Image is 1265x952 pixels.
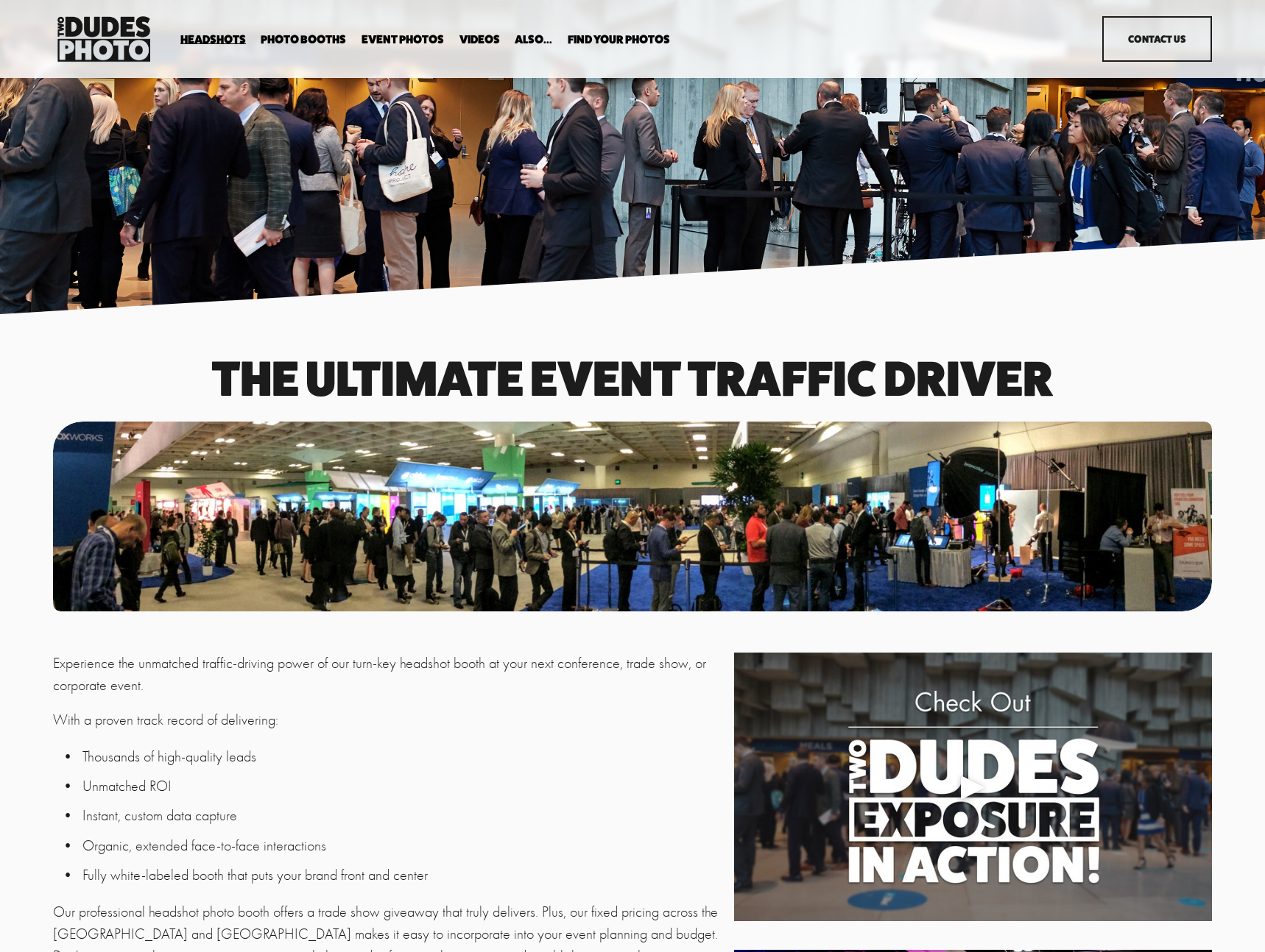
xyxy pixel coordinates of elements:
[180,34,246,46] span: Headshots
[362,32,444,46] a: Event Photos
[955,770,990,805] div: Play
[568,34,670,46] span: Find Your Photos
[261,32,346,46] a: folder dropdown
[82,864,725,887] p: Fully white-labeled booth that puts your brand front and center
[261,34,346,46] span: Photo Booths
[82,746,725,768] p: Thousands of high-quality leads
[53,653,725,697] p: Experience the unmatched traffic-driving power of our turn-key headshot booth at your next confer...
[53,709,725,731] p: With a proven track record of delivering:
[180,32,246,46] a: folder dropdown
[515,34,552,46] span: Also...
[53,356,1212,401] h1: The Ultimate event traffic driver
[1102,16,1212,62] a: Contact Us
[53,13,155,65] img: Two Dudes Photo | Headshots, Portraits &amp; Photo Booths
[568,32,670,46] a: folder dropdown
[515,32,552,46] a: folder dropdown
[82,805,725,827] p: Instant, custom data capture
[82,775,725,798] p: Unmatched ROI
[459,32,500,46] a: Videos
[82,835,725,857] p: Organic, extended face-to-face interactions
